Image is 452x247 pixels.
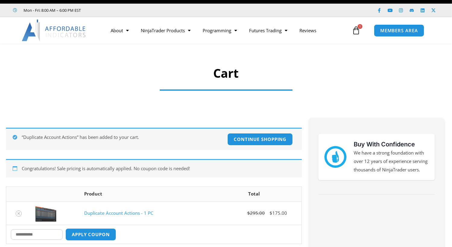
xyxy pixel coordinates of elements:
a: About [105,23,135,37]
th: Product [80,187,206,202]
span: Mon - Fri: 8:00 AM – 6:00 PM EST [22,7,81,14]
bdi: 295.00 [247,210,265,216]
span: MEMBERS AREA [380,28,418,33]
span: 1 [358,24,362,29]
span: $ [270,210,272,216]
div: Congratulations! Sale pricing is automatically applied. No coupon code is needed! [6,159,302,177]
a: NinjaTrader Products [135,23,197,37]
a: Remove Duplicate Account Actions - 1 PC from cart [16,211,22,217]
h1: Cart [26,65,426,82]
a: Continue shopping [227,133,293,145]
button: Apply coupon [65,228,116,241]
span: $ [247,210,250,216]
a: Reviews [293,23,322,37]
a: MEMBERS AREA [374,24,424,37]
th: Total [206,187,302,202]
bdi: 175.00 [270,210,287,216]
img: mark thumbs good 43913 | Affordable Indicators – NinjaTrader [324,146,346,168]
iframe: Customer reviews powered by Trustpilot [90,7,180,13]
img: Screenshot 2024-08-26 15414455555 | Affordable Indicators – NinjaTrader [35,205,56,222]
nav: Menu [105,23,350,37]
div: “Duplicate Account Actions” has been added to your cart. [6,128,302,150]
a: Duplicate Account Actions - 1 PC [84,210,153,216]
p: We have a strong foundation with over 12 years of experience serving thousands of NinjaTrader users. [354,149,429,174]
a: Futures Trading [243,23,293,37]
a: Programming [197,23,243,37]
img: LogoAI | Affordable Indicators – NinjaTrader [22,20,87,41]
a: 1 [343,22,369,39]
h3: Buy With Confidence [354,140,429,149]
